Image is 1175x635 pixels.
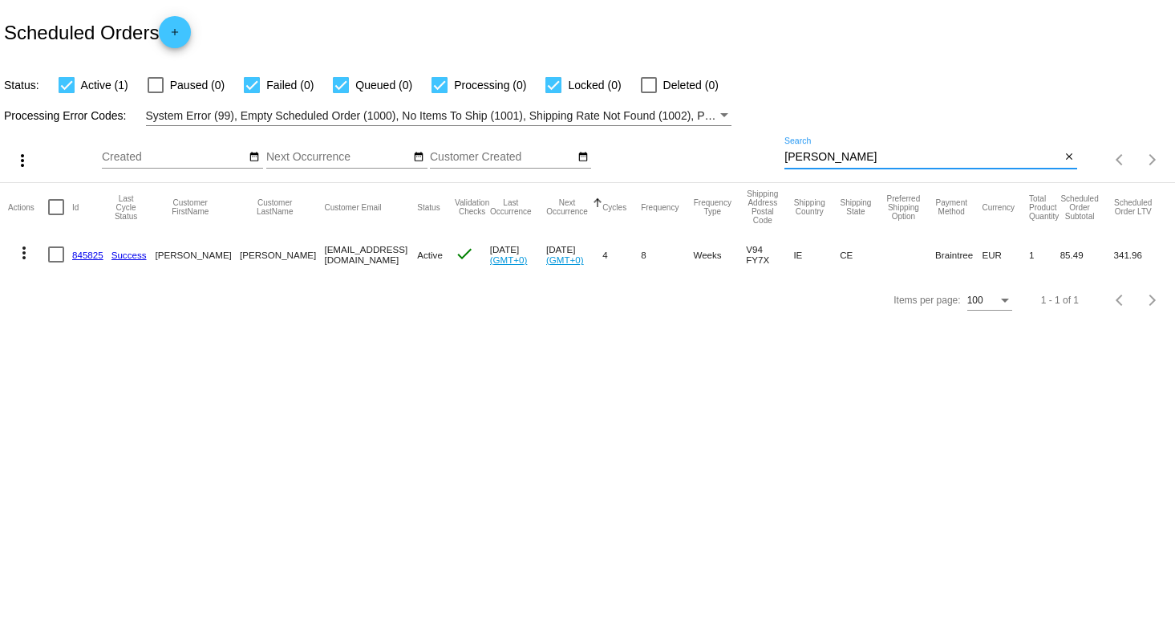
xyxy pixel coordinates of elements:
mat-cell: [PERSON_NAME] [240,231,324,278]
mat-header-cell: Validation Checks [455,183,490,231]
input: Created [102,151,246,164]
mat-cell: 8 [641,231,693,278]
mat-cell: 341.96 [1114,231,1167,278]
button: Change sorting for PaymentMethod.Type [935,198,967,216]
mat-cell: Weeks [693,231,746,278]
div: 1 - 1 of 1 [1041,295,1079,306]
span: Active (1) [81,75,128,95]
button: Clear [1060,149,1077,166]
span: Deleted (0) [663,75,719,95]
span: Status: [4,79,39,92]
mat-icon: date_range [249,151,260,164]
mat-icon: more_vert [14,243,34,263]
mat-icon: close [1064,151,1075,164]
a: Success [111,250,147,260]
a: 845825 [72,250,103,260]
button: Change sorting for FrequencyType [693,198,731,216]
mat-header-cell: Total Product Quantity [1029,183,1060,231]
span: Locked (0) [568,75,621,95]
button: Change sorting for Id [72,202,79,212]
mat-cell: [EMAIL_ADDRESS][DOMAIN_NAME] [324,231,417,278]
a: (GMT+0) [546,254,584,265]
mat-cell: [PERSON_NAME] [155,231,239,278]
button: Change sorting for Frequency [641,202,679,212]
button: Change sorting for CurrencyIso [982,202,1015,212]
div: Items per page: [893,295,960,306]
span: Paused (0) [170,75,225,95]
span: Processing Error Codes: [4,109,127,122]
button: Change sorting for NextOccurrenceUtc [546,198,588,216]
button: Change sorting for Subtotal [1060,194,1100,221]
mat-cell: CE [840,231,886,278]
mat-icon: add [165,26,184,46]
button: Change sorting for Status [417,202,440,212]
mat-cell: V94 FY7X [746,231,793,278]
mat-icon: date_range [413,151,424,164]
mat-cell: EUR [982,231,1029,278]
button: Change sorting for CustomerEmail [324,202,381,212]
button: Previous page [1104,284,1137,316]
button: Next page [1137,284,1169,316]
a: (GMT+0) [490,254,528,265]
button: Change sorting for CustomerFirstName [155,198,225,216]
input: Customer Created [430,151,574,164]
span: Active [417,250,443,260]
span: Processing (0) [454,75,526,95]
button: Change sorting for Cycles [602,202,626,212]
button: Change sorting for ShippingPostcode [746,189,779,225]
mat-cell: [DATE] [546,231,602,278]
input: Search [784,151,1060,164]
span: Failed (0) [266,75,314,95]
button: Change sorting for ShippingCountry [793,198,825,216]
button: Change sorting for LifetimeValue [1114,198,1153,216]
button: Previous page [1104,144,1137,176]
button: Change sorting for LastProcessingCycleId [111,194,141,221]
mat-cell: 4 [602,231,641,278]
mat-cell: IE [793,231,840,278]
button: Change sorting for LastOccurrenceUtc [490,198,532,216]
mat-select: Filter by Processing Error Codes [146,106,731,126]
button: Change sorting for CustomerLastName [240,198,310,216]
mat-cell: 85.49 [1060,231,1114,278]
mat-header-cell: Actions [8,183,48,231]
span: Queued (0) [355,75,412,95]
span: 100 [967,295,983,306]
input: Next Occurrence [266,151,411,164]
button: Next page [1137,144,1169,176]
button: Change sorting for ShippingState [840,198,872,216]
mat-select: Items per page: [967,295,1012,307]
mat-cell: [DATE] [490,231,546,278]
mat-icon: more_vert [13,151,32,170]
button: Change sorting for PreferredShippingOption [886,194,921,221]
mat-icon: date_range [577,151,589,164]
mat-icon: check [455,244,474,263]
mat-cell: 1 [1029,231,1060,278]
mat-cell: Braintree [935,231,982,278]
h2: Scheduled Orders [4,16,191,48]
